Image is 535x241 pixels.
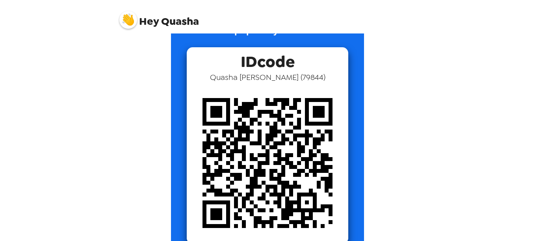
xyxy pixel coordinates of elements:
img: profile pic [119,11,137,29]
span: Quasha [119,7,199,27]
span: Hey [139,14,159,28]
p: Show popcam your IDcode [208,23,328,47]
span: IDcode [241,47,295,72]
span: Quasha [PERSON_NAME] ( 79844 ) [210,72,325,82]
